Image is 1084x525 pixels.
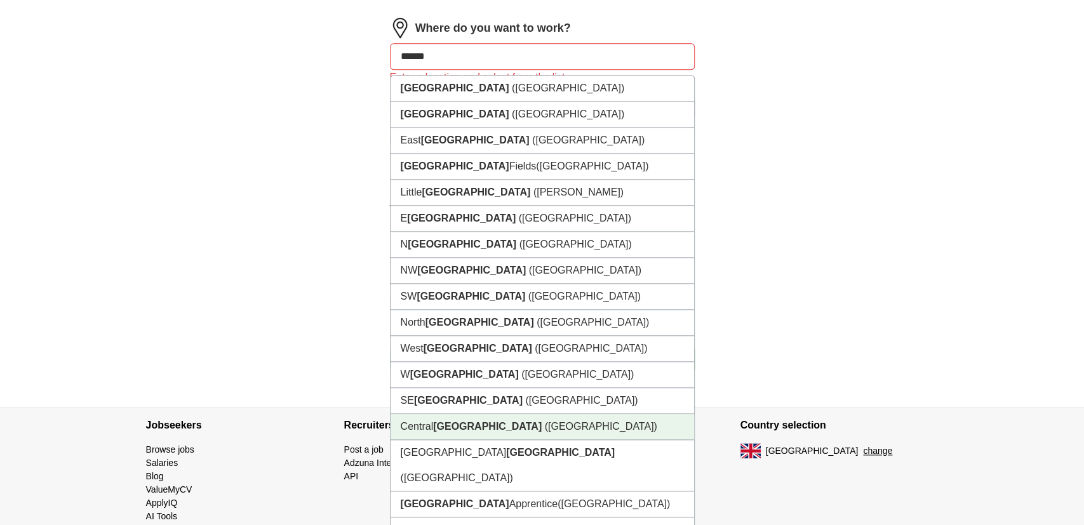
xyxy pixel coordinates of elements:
img: location.png [390,18,410,38]
span: ([GEOGRAPHIC_DATA]) [537,317,649,328]
strong: [GEOGRAPHIC_DATA] [417,265,526,276]
span: ([GEOGRAPHIC_DATA]) [519,239,631,249]
li: Apprentice [391,491,694,517]
li: SW [391,284,694,310]
a: Salaries [146,458,178,468]
span: ([GEOGRAPHIC_DATA]) [512,109,624,119]
a: Browse jobs [146,444,194,455]
strong: [GEOGRAPHIC_DATA] [433,421,542,432]
strong: [GEOGRAPHIC_DATA] [424,343,532,354]
img: UK flag [740,443,761,458]
span: ([PERSON_NAME]) [533,187,624,197]
strong: [GEOGRAPHIC_DATA] [407,213,516,223]
li: West [391,336,694,362]
li: E [391,206,694,232]
li: SE [391,388,694,414]
a: AI Tools [146,511,178,521]
span: ([GEOGRAPHIC_DATA]) [529,265,641,276]
span: ([GEOGRAPHIC_DATA]) [532,135,645,145]
strong: [GEOGRAPHIC_DATA] [401,161,509,171]
span: ([GEOGRAPHIC_DATA]) [521,369,634,380]
a: Adzuna Intelligence [344,458,422,468]
strong: [GEOGRAPHIC_DATA] [506,447,615,458]
li: N [391,232,694,258]
strong: [GEOGRAPHIC_DATA] [401,109,509,119]
strong: [GEOGRAPHIC_DATA] [425,317,534,328]
span: ([GEOGRAPHIC_DATA]) [525,395,638,406]
button: change [863,444,892,458]
strong: [GEOGRAPHIC_DATA] [421,135,530,145]
span: ([GEOGRAPHIC_DATA]) [519,213,631,223]
li: Little [391,180,694,206]
li: Central [391,414,694,440]
strong: [GEOGRAPHIC_DATA] [410,369,519,380]
a: ValueMyCV [146,484,192,495]
strong: [GEOGRAPHIC_DATA] [401,83,509,93]
strong: [GEOGRAPHIC_DATA] [414,395,523,406]
li: W [391,362,694,388]
span: ([GEOGRAPHIC_DATA]) [528,291,641,302]
li: NW [391,258,694,284]
li: [GEOGRAPHIC_DATA] [391,440,694,491]
strong: [GEOGRAPHIC_DATA] [422,187,530,197]
span: ([GEOGRAPHIC_DATA]) [558,498,670,509]
a: Blog [146,471,164,481]
li: East [391,128,694,154]
strong: [GEOGRAPHIC_DATA] [408,239,516,249]
div: Enter a location and select from the list [390,70,695,85]
li: North [391,310,694,336]
li: Fields [391,154,694,180]
a: Post a job [344,444,384,455]
a: ApplyIQ [146,498,178,508]
strong: [GEOGRAPHIC_DATA] [401,498,509,509]
strong: [GEOGRAPHIC_DATA] [417,291,525,302]
h4: Country selection [740,408,939,443]
span: ([GEOGRAPHIC_DATA]) [536,161,648,171]
span: [GEOGRAPHIC_DATA] [766,444,859,458]
span: ([GEOGRAPHIC_DATA]) [401,472,513,483]
label: Where do you want to work? [415,20,571,37]
span: ([GEOGRAPHIC_DATA]) [535,343,647,354]
span: ([GEOGRAPHIC_DATA]) [545,421,657,432]
span: ([GEOGRAPHIC_DATA]) [512,83,624,93]
a: API [344,471,359,481]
